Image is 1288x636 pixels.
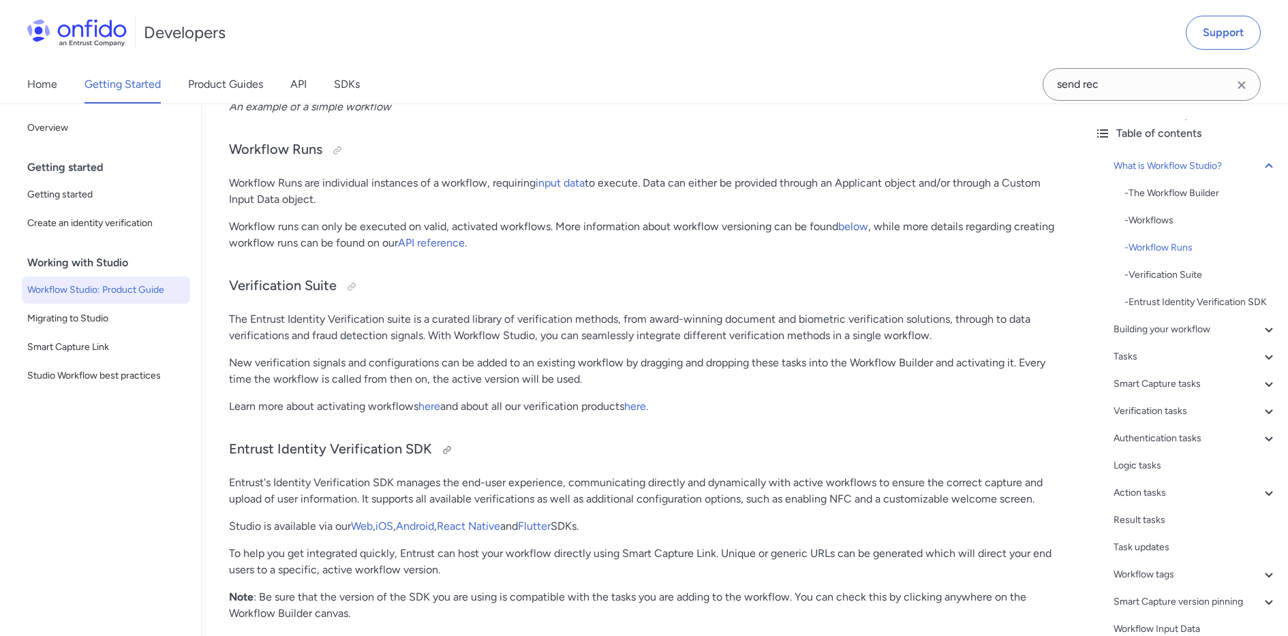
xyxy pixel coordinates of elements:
span: Workflow Studio: Product Guide [27,282,185,298]
p: Learn more about activating workflows and about all our verification products . [229,398,1056,415]
a: API reference [398,236,465,249]
strong: Note [229,590,254,603]
a: Studio Workflow best practices [22,362,190,389]
a: below [838,220,868,233]
a: -The Workflow Builder [1124,185,1277,202]
img: Onfido Logo [27,19,127,46]
span: Migrating to Studio [27,311,185,327]
a: API [290,65,307,104]
a: Verification tasks [1114,403,1277,419]
em: An example of a simple workflow [229,100,391,113]
div: - Workflows [1124,212,1277,229]
div: Getting started [27,154,196,181]
span: Overview [27,120,185,136]
p: New verification signals and configurations can be added to an existing workflow by dragging and ... [229,355,1056,387]
a: Getting started [22,181,190,208]
a: Getting Started [85,65,161,104]
a: input data [536,176,585,189]
a: -Workflows [1124,212,1277,229]
a: SDKs [334,65,360,104]
a: Web [351,520,373,532]
a: -Entrust Identity Verification SDK [1124,294,1277,311]
p: Workflow runs can only be executed on valid, activated workflows. More information about workflow... [229,219,1056,251]
h3: Verification Suite [229,276,1056,298]
h3: Entrust Identity Verification SDK [229,439,1056,461]
p: Workflow Runs are individual instances of a workflow, requiring to execute. Data can either be pr... [229,175,1056,208]
a: Task updates [1114,539,1277,556]
div: Working with Studio [27,249,196,276]
a: Product Guides [188,65,263,104]
a: Result tasks [1114,512,1277,528]
a: What is Workflow Studio? [1114,158,1277,174]
a: Smart Capture Link [22,334,190,361]
a: Logic tasks [1114,458,1277,474]
h3: Workflow Runs [229,140,1056,161]
p: Studio is available via our , , , and SDKs. [229,518,1056,535]
h1: Developers [144,22,226,44]
a: React Native [437,520,500,532]
p: : Be sure that the version of the SDK you are using is compatible with the tasks you are adding t... [229,589,1056,622]
a: -Workflow Runs [1124,240,1277,256]
a: Action tasks [1114,485,1277,501]
a: -Verification Suite [1124,267,1277,283]
p: Entrust's Identity Verification SDK manages the end-user experience, communicating directly and d... [229,475,1056,507]
span: Studio Workflow best practices [27,368,185,384]
div: - Workflow Runs [1124,240,1277,256]
span: Getting started [27,187,185,203]
div: - Entrust Identity Verification SDK [1124,294,1277,311]
a: Create an identity verification [22,210,190,237]
a: Migrating to Studio [22,305,190,332]
a: iOS [375,520,393,532]
a: Smart Capture version pinning [1114,594,1277,610]
p: The Entrust Identity Verification suite is a curated library of verification methods, from award-... [229,311,1056,344]
a: here [418,400,440,413]
a: here [624,400,646,413]
svg: Clear search field button [1233,77,1250,93]
span: Smart Capture Link [27,339,185,355]
a: Support [1186,16,1261,50]
a: Home [27,65,57,104]
a: Flutter [518,520,551,532]
span: Create an identity verification [27,215,185,232]
input: Onfido search input field [1043,68,1261,101]
a: Overview [22,114,190,142]
div: - The Workflow Builder [1124,185,1277,202]
a: Building your workflow [1114,321,1277,338]
a: Smart Capture tasks [1114,376,1277,392]
p: To help you get integrated quickly, Entrust can host your workflow directly using Smart Capture L... [229,545,1056,578]
a: Workflow tags [1114,567,1277,583]
a: Workflow Studio: Product Guide [22,276,190,304]
a: Android [396,520,434,532]
a: Authentication tasks [1114,430,1277,447]
a: Tasks [1114,349,1277,365]
div: - Verification Suite [1124,267,1277,283]
div: Table of contents [1094,125,1277,142]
